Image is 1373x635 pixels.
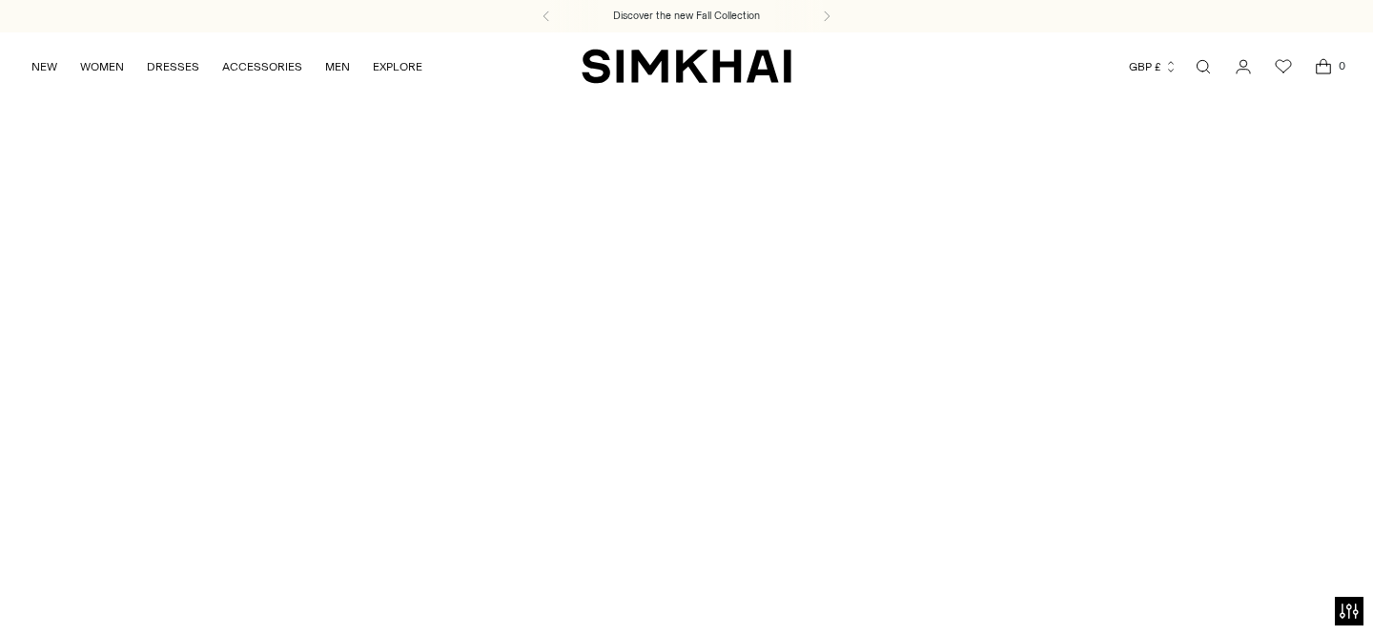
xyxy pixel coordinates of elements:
a: Wishlist [1264,48,1302,86]
span: 0 [1333,57,1350,74]
a: ACCESSORIES [222,46,302,88]
a: WOMEN [80,46,124,88]
a: NEW [31,46,57,88]
a: Discover the new Fall Collection [613,9,760,24]
button: GBP £ [1129,46,1178,88]
a: Go to the account page [1224,48,1262,86]
a: Open search modal [1184,48,1222,86]
a: Open cart modal [1304,48,1342,86]
a: MEN [325,46,350,88]
a: SIMKHAI [582,48,791,85]
a: EXPLORE [373,46,422,88]
a: DRESSES [147,46,199,88]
